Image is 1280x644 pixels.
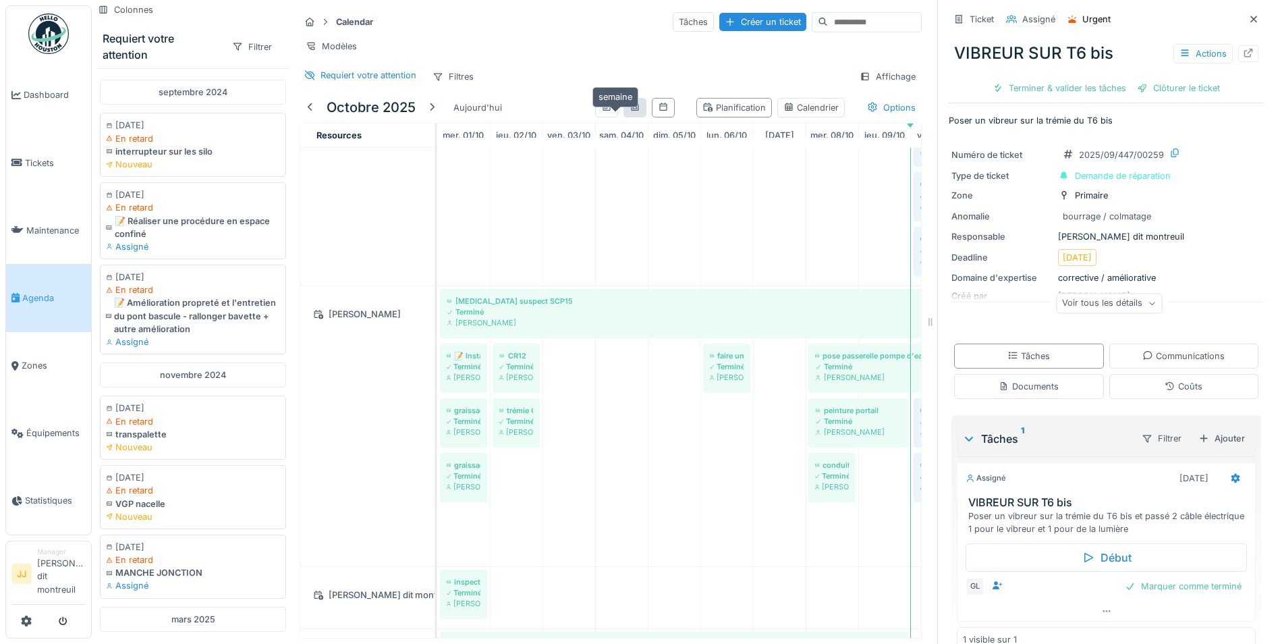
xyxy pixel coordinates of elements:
[949,36,1264,71] div: VIBREUR SUR T6 bis
[673,12,714,32] div: Tâches
[968,496,1250,509] h3: VIBREUR SUR T6 bis
[920,460,954,471] div: nettoyages
[951,271,1261,284] div: corrective / améliorative
[499,372,533,383] div: [PERSON_NAME]
[6,400,91,467] a: Équipements
[702,101,766,114] div: Planification
[1063,210,1151,223] div: bourrage / colmatage
[327,99,416,115] h5: octobre 2025
[1022,13,1055,26] div: Assigné
[920,427,954,437] div: [PERSON_NAME]
[106,471,280,484] div: [DATE]
[987,79,1132,97] div: Terminer & valider les tâches
[703,126,750,144] a: 6 octobre 2025
[106,402,280,414] div: [DATE]
[499,350,533,361] div: CR12
[106,215,280,240] div: 📝 Réaliser une procédure en espace confiné
[106,554,280,566] div: En retard
[951,251,1053,264] div: Deadline
[106,201,280,214] div: En retard
[951,210,1053,223] div: Anomalie
[447,372,480,383] div: [PERSON_NAME]
[1021,431,1024,447] sup: 1
[493,126,540,144] a: 2 octobre 2025
[447,471,480,481] div: Terminé
[447,481,480,492] div: [PERSON_NAME]
[920,244,954,255] div: Assigné
[710,361,744,372] div: Terminé
[25,157,86,169] span: Tickets
[596,126,647,144] a: 4 octobre 2025
[815,361,954,372] div: Terminé
[920,179,954,190] div: V27 graisseur déporté
[6,332,91,400] a: Zones
[308,587,426,603] div: [PERSON_NAME] dit montreuil
[710,350,744,361] div: faire un support pour les distributeur du silo 1/11//4
[920,471,954,481] div: Assigné
[106,541,280,554] div: [DATE]
[447,576,480,587] div: inspecté le masque de protection
[106,510,280,523] div: Nouveau
[6,129,91,196] a: Tickets
[22,292,86,304] span: Agenda
[966,577,984,596] div: GL
[1119,577,1247,595] div: Marquer comme terminé
[966,543,1247,572] div: Début
[308,306,426,323] div: [PERSON_NAME]
[100,363,286,387] div: novembre 2024
[28,14,69,54] img: Badge_color-CXgf-gQk.svg
[447,427,480,437] div: [PERSON_NAME]
[815,460,849,471] div: conduite gaz
[1075,169,1171,182] div: Demande de réparation
[854,67,922,86] div: Affichage
[544,126,594,144] a: 3 octobre 2025
[106,415,280,428] div: En retard
[710,372,744,383] div: [PERSON_NAME]
[37,547,86,557] div: Manager
[499,427,533,437] div: [PERSON_NAME]
[783,101,839,114] div: Calendrier
[106,428,280,441] div: transpalette
[11,564,32,584] li: JJ
[37,547,86,601] li: [PERSON_NAME] dit montreuil
[815,405,901,416] div: peinture portail
[106,119,280,132] div: [DATE]
[951,149,1053,161] div: Numéro de ticket
[719,13,806,31] div: Créer un ticket
[447,598,480,609] div: [PERSON_NAME] dit montreuil
[920,146,954,157] div: [PERSON_NAME]
[447,460,480,471] div: graissage
[1082,13,1111,26] div: Urgent
[920,255,954,266] div: [PERSON_NAME]
[321,69,416,82] div: Requiert votre attention
[920,200,954,211] div: [PERSON_NAME]
[951,189,1053,202] div: Zone
[815,350,954,361] div: pose passerelle pompe d'eau pluviale
[861,126,908,144] a: 9 octobre 2025
[1193,429,1250,448] div: Ajouter
[106,484,280,497] div: En retard
[949,114,1264,127] p: Poser un vibreur sur la trémie du T6 bis
[106,188,280,201] div: [DATE]
[447,587,480,598] div: Terminé
[1136,429,1188,448] div: Filtrer
[807,126,857,144] a: 8 octobre 2025
[1075,189,1108,202] div: Primaire
[25,494,86,507] span: Statistiques
[815,416,901,427] div: Terminé
[1132,79,1225,97] div: Clôturer le ticket
[448,99,507,117] div: Aujourd'hui
[106,441,280,454] div: Nouveau
[300,36,363,56] div: Modèles
[1142,350,1225,363] div: Communications
[1063,251,1092,264] div: [DATE]
[22,359,86,372] span: Zones
[100,80,286,105] div: septembre 2024
[6,196,91,264] a: Maintenance
[951,230,1053,243] div: Responsable
[106,271,280,284] div: [DATE]
[1079,149,1164,161] div: 2025/09/447/00259
[26,224,86,237] span: Maintenance
[439,126,487,144] a: 1 octobre 2025
[920,481,954,492] div: [PERSON_NAME]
